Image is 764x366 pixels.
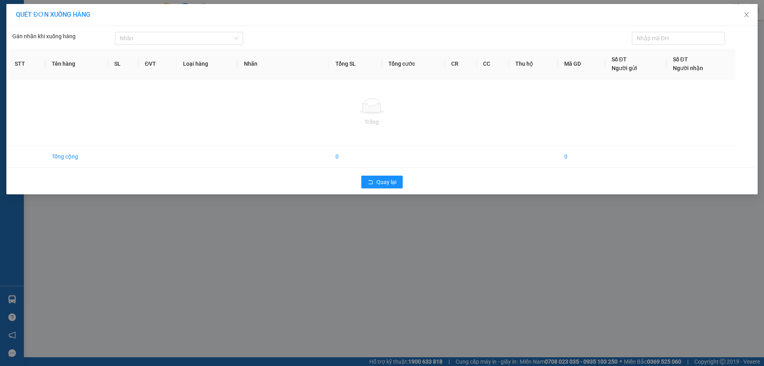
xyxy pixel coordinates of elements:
th: CC [477,49,509,79]
div: Gán nhãn khi xuống hàng [12,32,115,45]
th: CR [445,49,477,79]
span: Quay lại [376,178,396,186]
th: STT [8,49,45,79]
th: Mã GD [558,49,605,79]
span: Người nhận [673,65,703,71]
th: ĐVT [138,49,177,79]
th: Nhãn [238,49,329,79]
span: QUÉT ĐƠN XUỐNG HÀNG [16,11,90,18]
th: Thu hộ [509,49,558,79]
span: close [743,12,750,18]
span: rollback [368,179,373,186]
td: Tổng cộng [45,146,108,168]
div: Trống [15,117,729,126]
td: 0 [558,146,605,168]
td: 0 [329,146,382,168]
th: Tổng SL [329,49,382,79]
th: Tổng cước [382,49,445,79]
button: Close [735,4,758,26]
th: Loại hàng [177,49,237,79]
span: Số ĐT [673,56,688,63]
input: Nhập mã ĐH [637,34,714,43]
button: rollbackQuay lại [361,176,403,188]
span: Người gửi [612,65,637,71]
th: Tên hàng [45,49,108,79]
span: Số ĐT [612,56,627,63]
th: SL [108,49,138,79]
